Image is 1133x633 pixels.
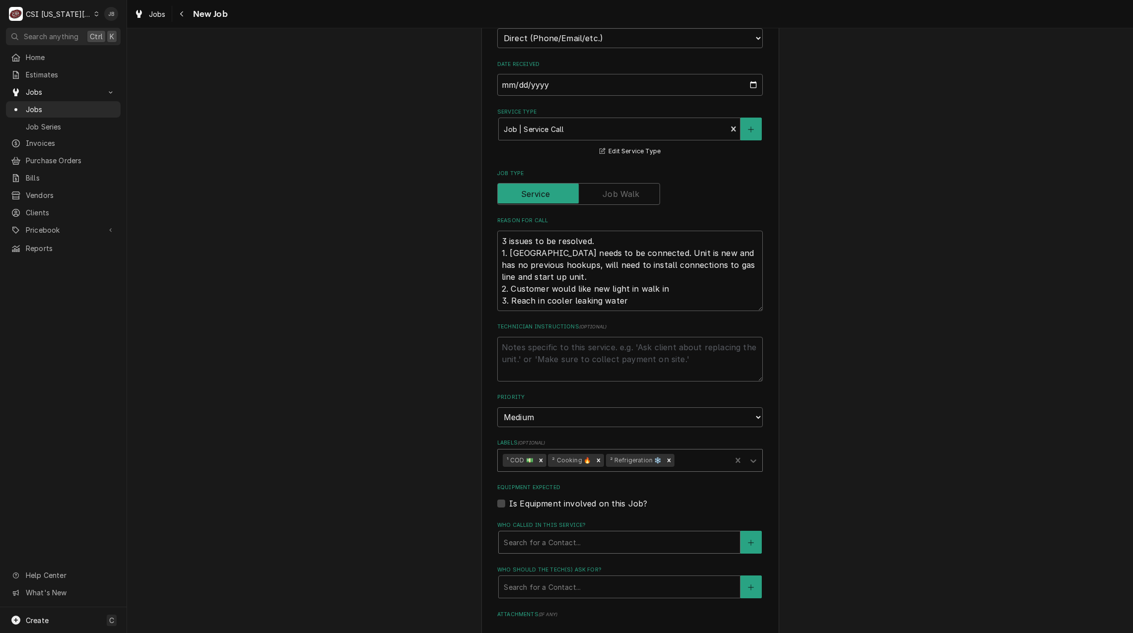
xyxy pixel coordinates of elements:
div: Joshua Bennett's Avatar [104,7,118,21]
a: Home [6,49,121,65]
div: Job Type [497,170,763,205]
label: Who should the tech(s) ask for? [497,566,763,574]
label: Equipment Expected [497,484,763,492]
div: Equipment Expected [497,484,763,509]
div: CSI [US_STATE][GEOGRAPHIC_DATA] [26,9,91,19]
button: Create New Service [740,118,761,140]
span: What's New [26,587,115,598]
div: Remove ² Cooking 🔥 [593,454,604,467]
a: Jobs [130,6,170,22]
div: Remove ² Refrigeration ❄️ [664,454,674,467]
a: Go to Help Center [6,567,121,583]
span: Jobs [26,104,116,115]
label: Who called in this service? [497,521,763,529]
span: Pricebook [26,225,101,235]
span: Jobs [149,9,166,19]
div: Priority [497,393,763,427]
span: Reports [26,243,116,253]
a: Reports [6,240,121,256]
textarea: 3 issues to be resolved. 1. [GEOGRAPHIC_DATA] needs to be connected. Unit is new and has no previ... [497,231,763,311]
label: Technician Instructions [497,323,763,331]
span: Search anything [24,31,78,42]
span: New Job [190,7,228,21]
button: Search anythingCtrlK [6,28,121,45]
button: Create New Contact [740,575,761,598]
span: ( if any ) [538,612,557,617]
label: Is Equipment involved on this Job? [509,498,647,509]
div: ² Cooking 🔥 [548,454,593,467]
span: Estimates [26,69,116,80]
span: C [109,615,114,626]
span: Invoices [26,138,116,148]
a: Go to Pricebook [6,222,121,238]
label: Date Received [497,61,763,68]
div: Remove ¹ COD 💵 [535,454,546,467]
button: Navigate back [174,6,190,22]
svg: Create New Contact [748,584,754,591]
span: Bills [26,173,116,183]
span: Clients [26,207,116,218]
span: Help Center [26,570,115,580]
a: Jobs [6,101,121,118]
span: Jobs [26,87,101,97]
svg: Create New Contact [748,539,754,546]
div: Labels [497,439,763,471]
div: Job Source [497,15,763,48]
a: Invoices [6,135,121,151]
div: Who should the tech(s) ask for? [497,566,763,598]
label: Priority [497,393,763,401]
label: Reason For Call [497,217,763,225]
button: Edit Service Type [598,145,662,158]
a: Vendors [6,187,121,203]
div: C [9,7,23,21]
a: Go to What's New [6,584,121,601]
button: Create New Contact [740,531,761,554]
label: Labels [497,439,763,447]
div: Reason For Call [497,217,763,311]
svg: Create New Service [748,126,754,133]
a: Go to Jobs [6,84,121,100]
div: Service Type [497,108,763,157]
div: JB [104,7,118,21]
a: Bills [6,170,121,186]
label: Service Type [497,108,763,116]
span: Home [26,52,116,63]
label: Attachments [497,611,763,619]
a: Purchase Orders [6,152,121,169]
span: Job Series [26,122,116,132]
div: Technician Instructions [497,323,763,381]
div: ¹ COD 💵 [503,454,535,467]
a: Estimates [6,66,121,83]
label: Job Type [497,170,763,178]
span: Create [26,616,49,625]
div: CSI Kansas City's Avatar [9,7,23,21]
span: ( optional ) [579,324,607,329]
div: Date Received [497,61,763,96]
span: K [110,31,114,42]
div: Who called in this service? [497,521,763,554]
span: ( optional ) [518,440,545,445]
a: Job Series [6,119,121,135]
span: Ctrl [90,31,103,42]
div: ² Refrigeration ❄️ [606,454,664,467]
span: Purchase Orders [26,155,116,166]
input: yyyy-mm-dd [497,74,763,96]
span: Vendors [26,190,116,200]
a: Clients [6,204,121,221]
